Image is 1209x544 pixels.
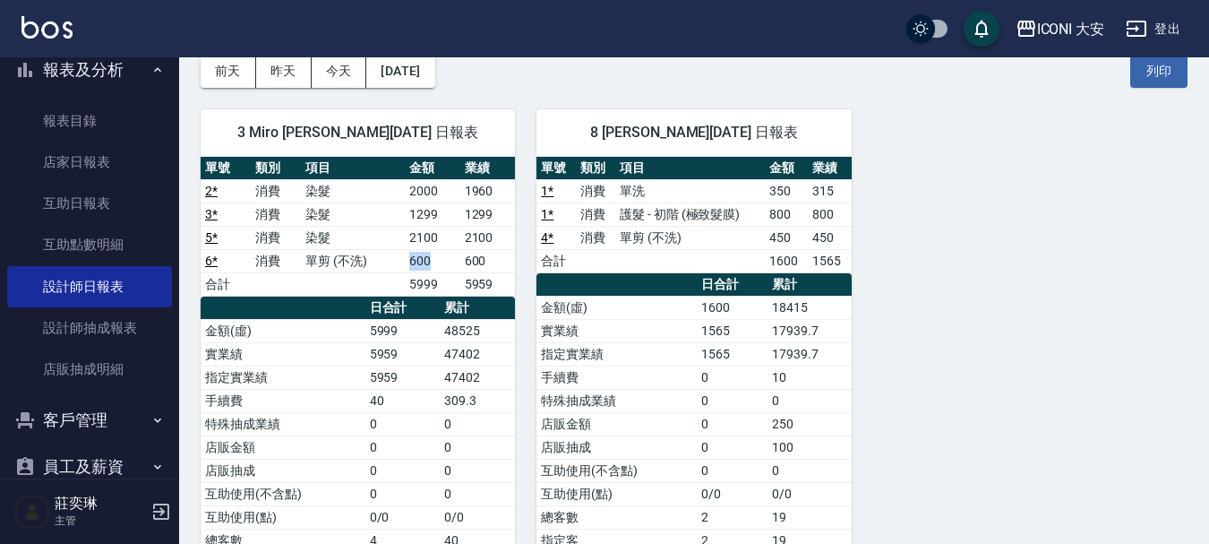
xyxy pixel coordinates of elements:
[767,319,852,342] td: 17939.7
[697,342,767,366] td: 1565
[440,342,515,366] td: 47402
[697,389,767,412] td: 0
[312,55,367,88] button: 今天
[301,226,405,249] td: 染髮
[808,179,851,203] td: 315
[201,55,256,88] button: 前天
[201,342,365,366] td: 實業績
[615,226,765,249] td: 單剪 (不洗)
[7,100,172,142] a: 報表目錄
[697,273,767,297] th: 日合計
[301,203,405,226] td: 染髮
[765,157,808,180] th: 金額
[440,412,515,436] td: 0
[7,266,172,307] a: 設計師日報表
[201,505,365,529] td: 互助使用(點)
[697,412,767,436] td: 0
[460,272,516,296] td: 5959
[767,482,852,505] td: 0/0
[365,342,441,366] td: 5959
[365,366,441,389] td: 5959
[365,505,441,529] td: 0/0
[201,436,365,459] td: 店販金額
[1130,55,1188,88] button: 列印
[615,157,765,180] th: 項目
[808,249,851,272] td: 1565
[765,179,808,203] td: 350
[201,412,365,436] td: 特殊抽成業績
[251,179,301,203] td: 消費
[576,203,615,226] td: 消費
[808,226,851,249] td: 450
[440,319,515,342] td: 48525
[536,459,697,482] td: 互助使用(不含點)
[7,183,172,224] a: 互助日報表
[366,55,434,88] button: [DATE]
[460,179,516,203] td: 1960
[697,319,767,342] td: 1565
[55,495,146,513] h5: 莊奕琳
[440,297,515,320] th: 累計
[55,513,146,529] p: 主管
[201,157,515,297] table: a dense table
[201,482,365,505] td: 互助使用(不含點)
[558,124,829,142] span: 8 [PERSON_NAME][DATE] 日報表
[405,226,460,249] td: 2100
[808,157,851,180] th: 業績
[536,157,851,273] table: a dense table
[365,436,441,459] td: 0
[251,226,301,249] td: 消費
[251,203,301,226] td: 消費
[576,157,615,180] th: 類別
[536,482,697,505] td: 互助使用(點)
[1008,11,1112,47] button: ICONI 大安
[405,272,460,296] td: 5999
[767,389,852,412] td: 0
[536,366,697,389] td: 手續費
[7,397,172,444] button: 客戶管理
[440,389,515,412] td: 309.3
[365,482,441,505] td: 0
[405,157,460,180] th: 金額
[1037,18,1105,40] div: ICONI 大安
[14,494,50,530] img: Person
[615,179,765,203] td: 單洗
[765,249,808,272] td: 1600
[7,307,172,349] a: 設計師抽成報表
[576,226,615,249] td: 消費
[767,459,852,482] td: 0
[767,296,852,319] td: 18415
[536,389,697,412] td: 特殊抽成業績
[201,389,365,412] td: 手續費
[405,249,460,272] td: 600
[1119,13,1188,46] button: 登出
[808,203,851,226] td: 800
[7,444,172,490] button: 員工及薪資
[21,16,73,39] img: Logo
[536,436,697,459] td: 店販抽成
[405,203,460,226] td: 1299
[440,505,515,529] td: 0/0
[460,226,516,249] td: 2100
[301,157,405,180] th: 項目
[440,482,515,505] td: 0
[365,412,441,436] td: 0
[767,412,852,436] td: 250
[7,142,172,183] a: 店家日報表
[536,342,697,366] td: 指定實業績
[536,249,576,272] td: 合計
[256,55,312,88] button: 昨天
[460,203,516,226] td: 1299
[251,249,301,272] td: 消費
[365,389,441,412] td: 40
[460,157,516,180] th: 業績
[767,436,852,459] td: 100
[697,436,767,459] td: 0
[7,47,172,93] button: 報表及分析
[440,366,515,389] td: 47402
[767,366,852,389] td: 10
[964,11,999,47] button: save
[201,272,251,296] td: 合計
[697,459,767,482] td: 0
[697,505,767,529] td: 2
